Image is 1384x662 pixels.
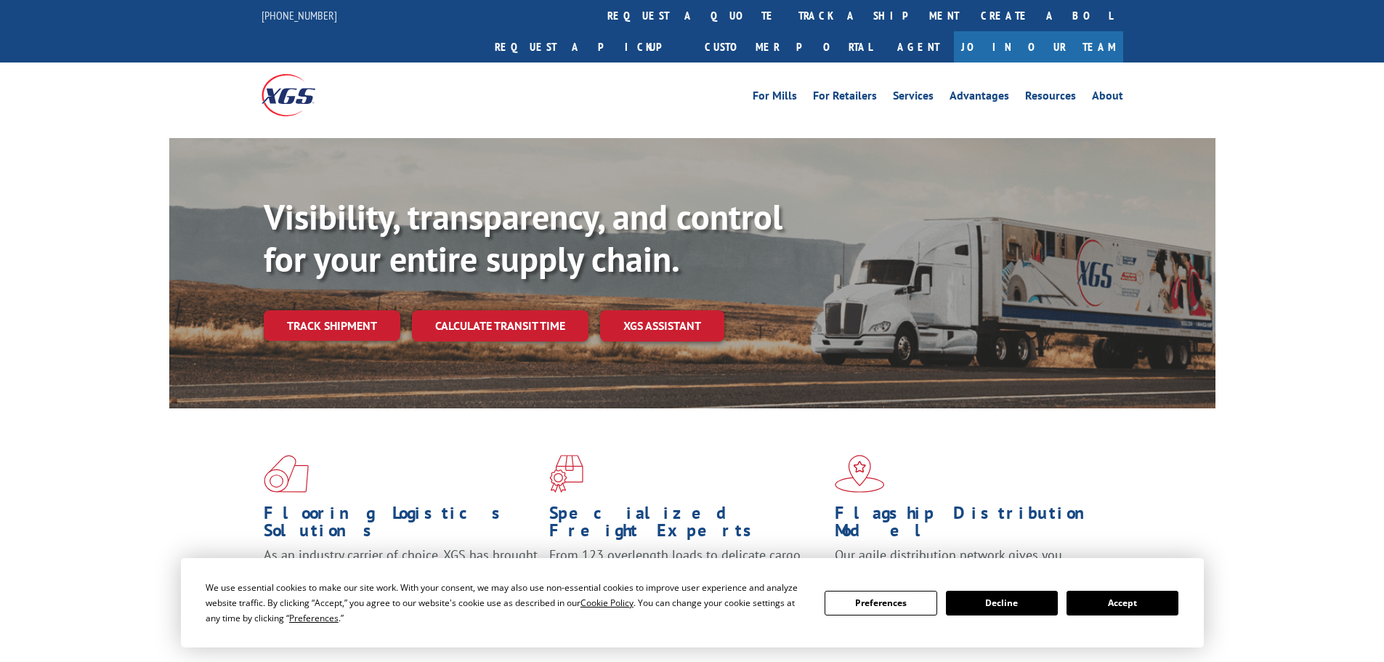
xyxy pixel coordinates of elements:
[181,558,1204,647] div: Cookie Consent Prompt
[1025,90,1076,106] a: Resources
[835,455,885,493] img: xgs-icon-flagship-distribution-model-red
[753,90,797,106] a: For Mills
[946,591,1058,615] button: Decline
[412,310,588,342] a: Calculate transit time
[883,31,954,62] a: Agent
[825,591,936,615] button: Preferences
[289,612,339,624] span: Preferences
[549,455,583,493] img: xgs-icon-focused-on-flooring-red
[549,546,824,611] p: From 123 overlength loads to delicate cargo, our experienced staff knows the best way to move you...
[1092,90,1123,106] a: About
[264,455,309,493] img: xgs-icon-total-supply-chain-intelligence-red
[264,310,400,341] a: Track shipment
[813,90,877,106] a: For Retailers
[950,90,1009,106] a: Advantages
[835,546,1102,581] span: Our agile distribution network gives you nationwide inventory management on demand.
[600,310,724,342] a: XGS ASSISTANT
[580,597,634,609] span: Cookie Policy
[954,31,1123,62] a: Join Our Team
[206,580,807,626] div: We use essential cookies to make our site work. With your consent, we may also use non-essential ...
[1067,591,1178,615] button: Accept
[893,90,934,106] a: Services
[694,31,883,62] a: Customer Portal
[264,546,538,598] span: As an industry carrier of choice, XGS has brought innovation and dedication to flooring logistics...
[549,504,824,546] h1: Specialized Freight Experts
[484,31,694,62] a: Request a pickup
[262,8,337,23] a: [PHONE_NUMBER]
[264,194,782,281] b: Visibility, transparency, and control for your entire supply chain.
[264,504,538,546] h1: Flooring Logistics Solutions
[835,504,1109,546] h1: Flagship Distribution Model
